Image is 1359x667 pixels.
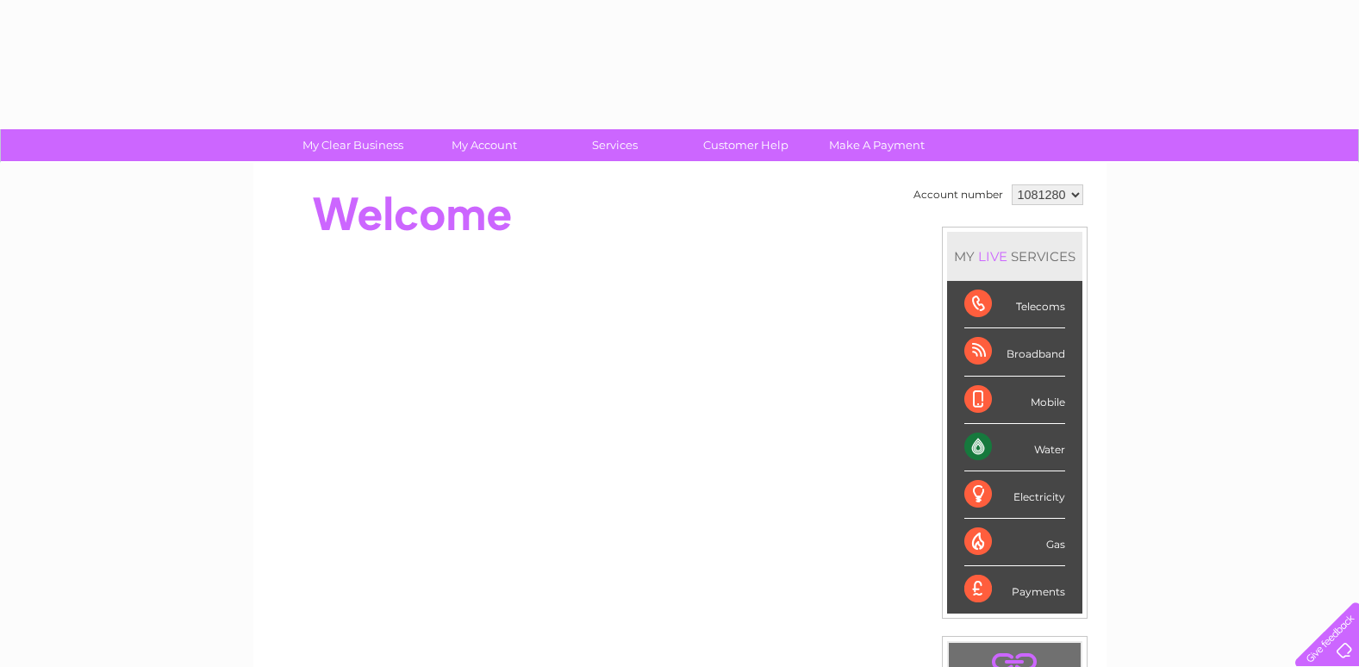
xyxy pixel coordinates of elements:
div: Water [964,424,1065,471]
div: Electricity [964,471,1065,519]
a: My Clear Business [282,129,424,161]
div: LIVE [975,248,1011,265]
a: Customer Help [675,129,817,161]
div: Mobile [964,377,1065,424]
div: MY SERVICES [947,232,1082,281]
a: Services [544,129,686,161]
div: Gas [964,519,1065,566]
a: Make A Payment [806,129,948,161]
a: My Account [413,129,555,161]
div: Broadband [964,328,1065,376]
div: Telecoms [964,281,1065,328]
div: Payments [964,566,1065,613]
td: Account number [909,180,1007,209]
